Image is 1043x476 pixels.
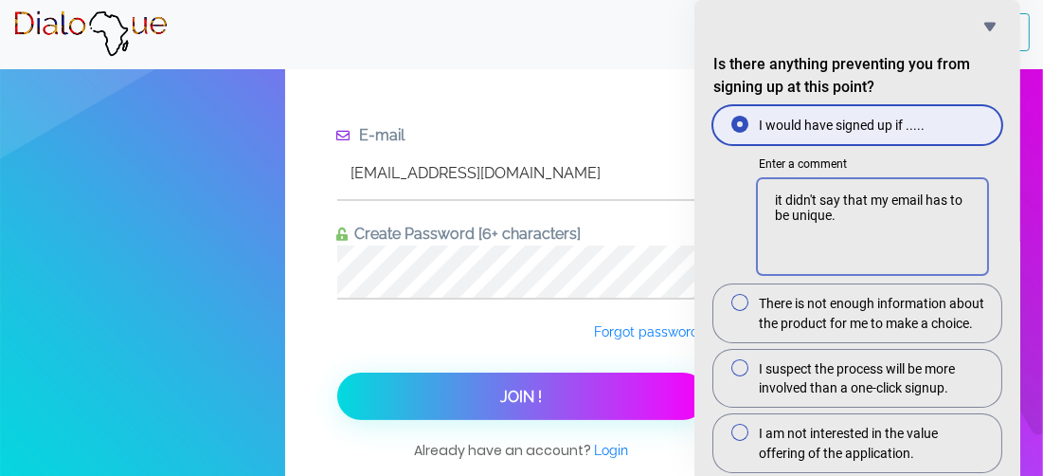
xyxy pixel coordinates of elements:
[337,147,707,199] input: Enter e-mail
[759,294,986,333] span: There is not enough information about the product for me to make a choice.
[713,53,1001,99] h2: Is there anything preventing you from signing up at this point?
[759,180,986,273] textarea: Enter a comment
[595,443,629,458] span: Login
[353,126,405,144] span: E-mail
[337,373,707,420] button: Join !
[759,424,986,463] span: I am not interested in the value offering of the application.
[979,15,1001,38] button: Hide survey
[501,388,543,406] span: Join !
[595,322,707,341] a: Forgot password?
[595,441,629,460] a: Login
[13,10,168,58] img: Brand
[759,116,925,135] span: I would have signed up if .....
[595,324,707,339] span: Forgot password?
[349,225,582,243] span: Create Password [6+ characters]
[337,28,707,124] span: Join Us !
[759,359,986,398] span: I suspect the process will be more involved than a one-click signup.
[759,157,847,176] label: Enter a comment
